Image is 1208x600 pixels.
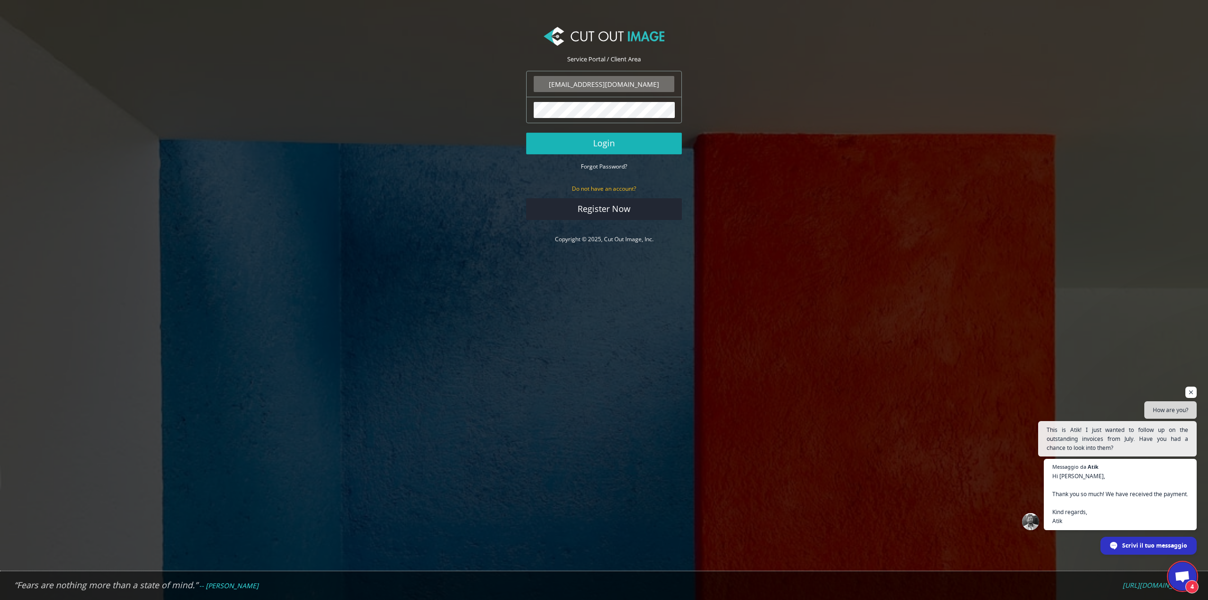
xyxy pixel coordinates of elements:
[14,579,198,591] em: “Fears are nothing more than a state of mind.”
[1168,562,1197,591] div: Aprire la chat
[199,581,259,590] em: -- [PERSON_NAME]
[1122,537,1187,554] span: Scrivi il tuo messaggio
[526,133,682,154] button: Login
[1153,406,1188,414] span: How are you?
[1123,581,1194,590] a: [URL][DOMAIN_NAME]
[544,27,664,46] img: Cut Out Image
[555,235,654,243] a: Copyright © 2025, Cut Out Image, Inc.
[1088,464,1099,469] span: Atik
[567,55,641,63] span: Service Portal / Client Area
[526,198,682,220] a: Register Now
[1052,464,1086,469] span: Messaggio da
[1052,472,1188,525] span: Hi [PERSON_NAME], Thank you so much! We have received the payment. Kind regards, Atik
[1185,580,1199,593] span: 4
[1123,581,1194,590] em: [URL][DOMAIN_NAME]
[581,162,627,170] a: Forgot Password?
[572,185,636,193] small: Do not have an account?
[1047,425,1188,452] span: This is Atik! I just wanted to follow up on the outstanding invoices from July. Have you had a ch...
[534,76,674,92] input: Email Address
